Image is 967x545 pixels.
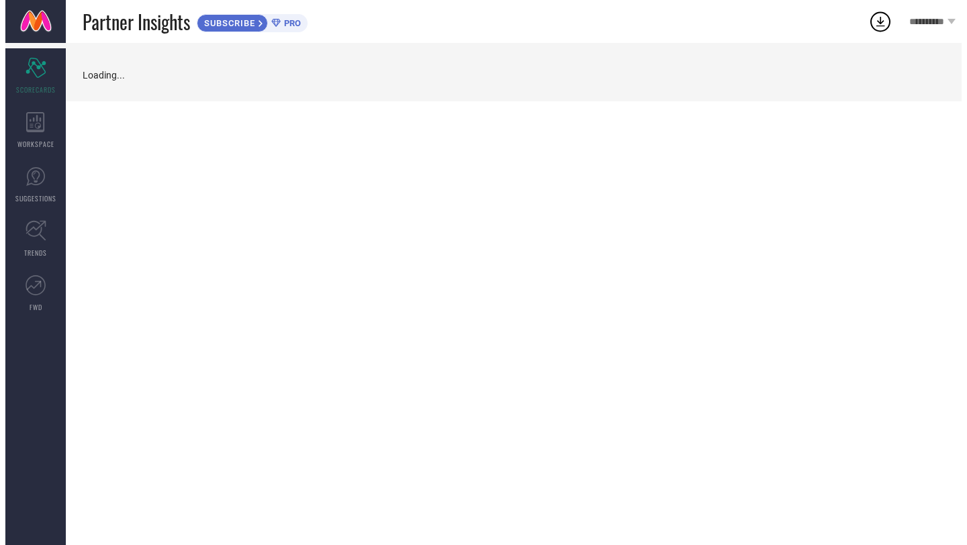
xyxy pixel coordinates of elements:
span: Loading... [83,70,125,81]
span: SUBSCRIBE [197,18,259,28]
span: Partner Insights [83,8,190,36]
a: FWD [5,266,66,320]
a: SCORECARDS [5,49,66,103]
a: WORKSPACE [5,103,66,157]
span: SCORECARDS [16,85,56,95]
span: WORKSPACE [17,139,54,149]
div: Open download list [868,9,892,34]
span: FWD [30,302,42,312]
span: SUGGESTIONS [15,193,56,203]
a: SUBSCRIBEPRO [197,11,308,32]
span: TRENDS [24,248,47,258]
a: TRENDS [5,212,66,266]
span: PRO [281,18,301,28]
a: SUGGESTIONS [5,158,66,211]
